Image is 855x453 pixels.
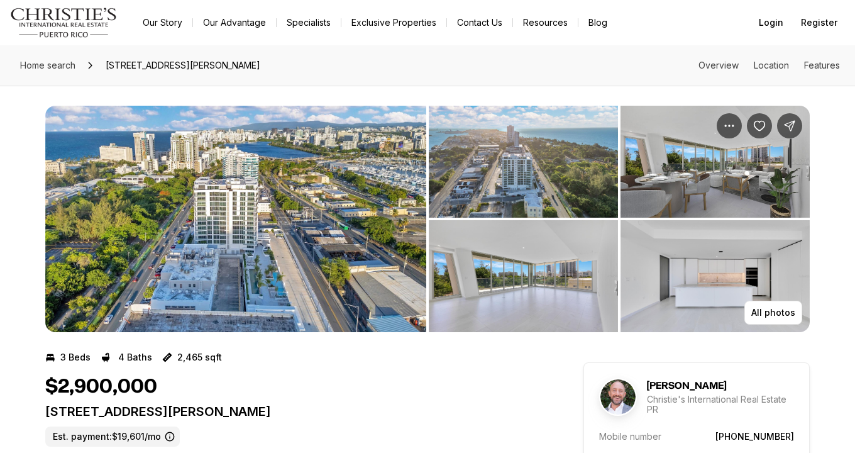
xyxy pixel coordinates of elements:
[447,14,512,31] button: Contact Us
[647,394,794,415] p: Christie's International Real Estate PR
[715,431,794,442] a: [PHONE_NUMBER]
[647,379,726,392] h5: [PERSON_NAME]
[751,308,795,318] p: All photos
[341,14,446,31] a: Exclusive Properties
[60,352,91,362] p: 3 Beds
[101,347,152,367] button: 4 Baths
[45,427,180,447] label: Est. payment: $19,601/mo
[277,14,341,31] a: Specialists
[513,14,578,31] a: Resources
[45,106,426,332] li: 1 of 11
[429,106,810,332] li: 2 of 11
[744,301,802,325] button: All photos
[10,8,118,38] img: logo
[193,14,276,31] a: Our Advantage
[599,431,661,442] p: Mobile number
[754,60,789,70] a: Skip to: Location
[101,55,265,75] span: [STREET_ADDRESS][PERSON_NAME]
[804,60,840,70] a: Skip to: Features
[717,113,742,138] button: Property options
[801,18,837,28] span: Register
[777,113,802,138] button: Share Property: 540 AVE DE LA CONSTITUCIÓN #502
[45,106,426,332] button: View image gallery
[751,10,791,35] button: Login
[698,60,739,70] a: Skip to: Overview
[20,60,75,70] span: Home search
[15,55,80,75] a: Home search
[793,10,845,35] button: Register
[621,106,810,218] button: View image gallery
[118,352,152,362] p: 4 Baths
[698,60,840,70] nav: Page section menu
[578,14,617,31] a: Blog
[429,220,618,332] button: View image gallery
[177,352,222,362] p: 2,465 sqft
[621,220,810,332] button: View image gallery
[759,18,783,28] span: Login
[133,14,192,31] a: Our Story
[45,375,157,399] h1: $2,900,000
[747,113,772,138] button: Save Property: 540 AVE DE LA CONSTITUCIÓN #502
[45,404,538,419] p: [STREET_ADDRESS][PERSON_NAME]
[45,106,810,332] div: Listing Photos
[429,106,618,218] button: View image gallery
